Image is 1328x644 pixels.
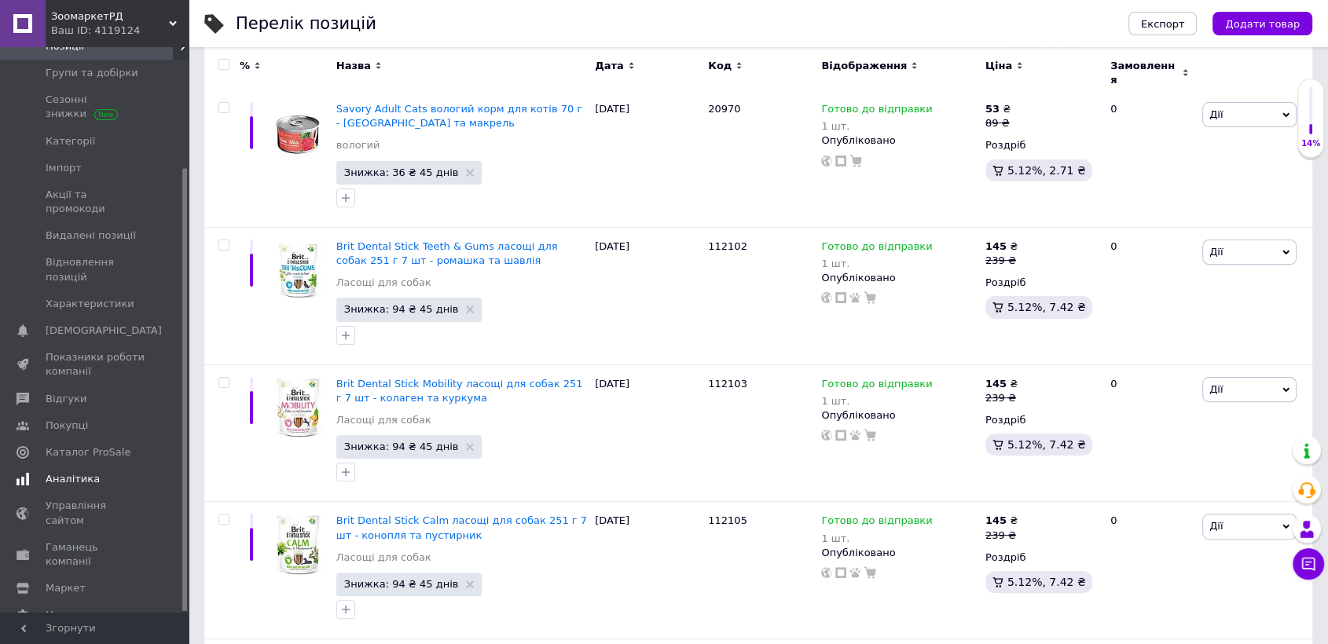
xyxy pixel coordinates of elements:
[1141,18,1185,30] span: Експорт
[1212,12,1312,35] button: Додати товар
[336,378,583,404] a: Brit Dental Stick Mobility ласощі для собак 251 г 7 шт - колаген та куркума
[46,297,134,311] span: Характеристики
[708,378,747,390] span: 112103
[1209,246,1223,258] span: Дії
[1209,520,1223,532] span: Дії
[51,9,169,24] span: ЗоомаркетРД
[985,377,1018,391] div: ₴
[821,258,932,269] div: 1 шт.
[591,364,704,502] div: [DATE]
[240,59,250,73] span: %
[821,103,932,119] span: Готово до відправки
[267,240,328,301] img: Brit Dental Stick Teeth & Gums ласощі для собак 251 г 7 шт - ромашка та шавлія
[985,254,1018,268] div: 239 ₴
[985,413,1097,427] div: Роздріб
[1110,59,1178,87] span: Замовлення
[1101,502,1198,639] div: 0
[985,240,1007,252] b: 145
[985,514,1007,526] b: 145
[46,255,145,284] span: Відновлення позицій
[1293,548,1324,580] button: Чат з покупцем
[1298,138,1323,149] div: 14%
[46,581,86,595] span: Маркет
[344,441,459,452] span: Знижка: 94 ₴ 45 днів
[985,59,1012,73] span: Ціна
[821,271,978,285] div: Опубліковано
[46,161,82,175] span: Імпорт
[708,514,747,526] span: 112105
[267,377,328,438] img: Brit Dental Stick Mobility ласощі для собак 251 г 7 шт - колаген та куркума
[591,90,704,228] div: [DATE]
[336,413,431,427] a: Ласощі для собак
[821,395,932,407] div: 1 шт.
[46,229,136,243] span: Видалені позиції
[821,59,907,73] span: Відображення
[344,304,459,314] span: Знижка: 94 ₴ 45 днів
[46,188,145,216] span: Акції та промокоди
[985,102,1011,116] div: ₴
[1101,364,1198,502] div: 0
[336,138,380,152] a: вологий
[267,514,328,575] img: Brit Dental Stick Calm ласощі для собак 251 г 7 шт - конопля та пустирник
[985,240,1018,254] div: ₴
[46,392,86,406] span: Відгуки
[336,514,587,540] a: Brit Dental Stick Calm ласощі для собак 251 г 7 шт - конопля та пустирник
[821,378,932,394] span: Готово до відправки
[46,350,145,379] span: Показники роботи компанії
[821,240,932,257] span: Готово до відправки
[1101,90,1198,228] div: 0
[46,66,138,80] span: Групи та добірки
[46,324,162,338] span: [DEMOGRAPHIC_DATA]
[46,134,95,148] span: Категорії
[985,551,1097,565] div: Роздріб
[821,408,978,423] div: Опубліковано
[46,472,100,486] span: Аналітика
[1007,576,1086,588] span: 5.12%, 7.42 ₴
[708,240,747,252] span: 112102
[1209,108,1223,120] span: Дії
[985,103,1000,115] b: 53
[46,445,130,459] span: Каталог ProSale
[344,167,459,177] span: Знижка: 36 ₴ 45 днів
[46,419,88,433] span: Покупці
[46,608,126,622] span: Налаштування
[591,502,704,639] div: [DATE]
[336,276,431,290] a: Ласощі для собак
[708,103,740,115] span: 20970
[1209,383,1223,395] span: Дії
[821,546,978,560] div: Опубліковано
[985,138,1097,152] div: Роздріб
[1007,301,1086,313] span: 5.12%, 7.42 ₴
[985,378,1007,390] b: 145
[985,276,1097,290] div: Роздріб
[821,120,932,132] div: 1 шт.
[985,514,1018,528] div: ₴
[1225,18,1300,30] span: Додати товар
[985,391,1018,405] div: 239 ₴
[985,529,1018,543] div: 239 ₴
[1007,438,1086,451] span: 5.12%, 7.42 ₴
[591,227,704,364] div: [DATE]
[336,240,558,266] a: Brit Dental Stick Teeth & Gums ласощі для собак 251 г 7 шт - ромашка та шавлія
[336,59,371,73] span: Назва
[51,24,189,38] div: Ваш ID: 4119124
[595,59,624,73] span: Дата
[236,16,376,32] div: Перелік позицій
[1128,12,1198,35] button: Експорт
[46,499,145,527] span: Управління сайтом
[1101,227,1198,364] div: 0
[46,540,145,569] span: Гаманець компанії
[821,134,978,148] div: Опубліковано
[821,532,932,544] div: 1 шт.
[336,103,582,129] a: Savory Adult Cats вологий корм для котів 70 г - [GEOGRAPHIC_DATA] та макрель
[46,93,145,121] span: Сезонні знижки
[336,551,431,565] a: Ласощі для собак
[985,116,1011,130] div: 89 ₴
[344,579,459,589] span: Знижка: 94 ₴ 45 днів
[267,102,328,163] img: Savory Adult Cats вологий корм для котів 70 г - тунець та макрель
[708,59,732,73] span: Код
